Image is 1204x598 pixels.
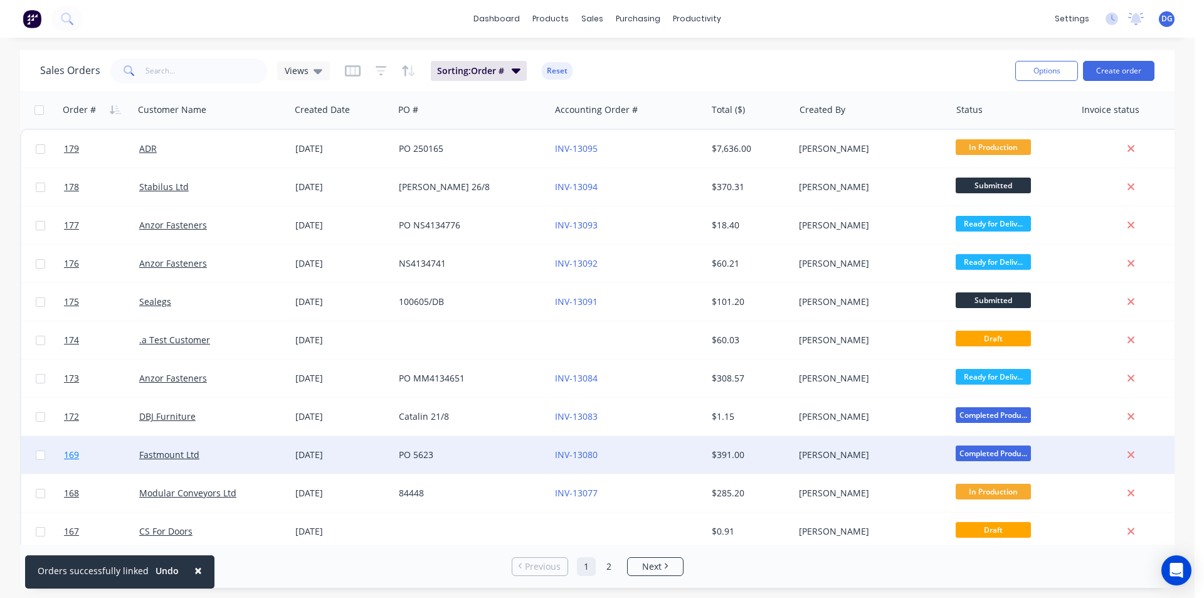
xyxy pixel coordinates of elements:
[437,65,504,77] span: Sorting: Order #
[64,372,79,385] span: 173
[712,487,785,499] div: $285.20
[555,257,598,269] a: INV-13092
[295,449,389,461] div: [DATE]
[399,487,538,499] div: 84448
[63,104,96,116] div: Order #
[956,178,1031,193] span: Submitted
[139,219,207,231] a: Anzor Fasteners
[800,104,845,116] div: Created By
[64,513,139,550] a: 167
[555,142,598,154] a: INV-13095
[555,372,598,384] a: INV-13084
[64,181,79,193] span: 178
[431,61,527,81] button: Sorting:Order #
[956,369,1031,385] span: Ready for Deliv...
[799,296,938,308] div: [PERSON_NAME]
[799,181,938,193] div: [PERSON_NAME]
[555,410,598,422] a: INV-13083
[799,219,938,232] div: [PERSON_NAME]
[712,449,785,461] div: $391.00
[610,9,667,28] div: purchasing
[956,484,1031,499] span: In Production
[712,181,785,193] div: $370.31
[799,525,938,538] div: [PERSON_NAME]
[295,296,389,308] div: [DATE]
[145,58,268,83] input: Search...
[139,410,196,422] a: DBJ Furniture
[628,560,683,573] a: Next page
[1161,555,1191,585] div: Open Intercom Messenger
[399,372,538,385] div: PO MM4134651
[712,334,785,346] div: $60.03
[295,219,389,232] div: [DATE]
[64,410,79,423] span: 172
[64,436,139,474] a: 169
[1082,104,1139,116] div: Invoice status
[149,562,186,580] button: Undo
[956,254,1031,270] span: Ready for Deliv...
[295,487,389,499] div: [DATE]
[398,104,418,116] div: PO #
[285,64,309,77] span: Views
[182,555,214,585] button: Close
[555,104,638,116] div: Accounting Order #
[295,104,350,116] div: Created Date
[555,219,598,231] a: INV-13093
[64,168,139,206] a: 178
[64,398,139,435] a: 172
[1015,61,1078,81] button: Options
[956,331,1031,346] span: Draft
[64,360,139,397] a: 173
[575,9,610,28] div: sales
[799,142,938,155] div: [PERSON_NAME]
[1048,9,1096,28] div: settings
[956,407,1031,423] span: Completed Produ...
[512,560,568,573] a: Previous page
[577,557,596,576] a: Page 1 is your current page
[138,104,206,116] div: Customer Name
[139,142,157,154] a: ADR
[956,139,1031,155] span: In Production
[295,257,389,270] div: [DATE]
[956,104,983,116] div: Status
[799,334,938,346] div: [PERSON_NAME]
[64,219,79,232] span: 177
[64,296,79,308] span: 175
[23,9,41,28] img: Factory
[507,557,689,576] ul: Pagination
[712,525,785,538] div: $0.91
[139,525,193,537] a: CS For Doors
[139,257,207,269] a: Anzor Fasteners
[555,296,598,307] a: INV-13091
[295,142,389,155] div: [DATE]
[64,283,139,321] a: 175
[642,560,662,573] span: Next
[399,449,538,461] div: PO 5623
[40,65,100,77] h1: Sales Orders
[194,562,202,579] span: ×
[667,9,727,28] div: productivity
[525,560,561,573] span: Previous
[956,446,1031,461] span: Completed Produ...
[555,449,598,461] a: INV-13080
[712,296,785,308] div: $101.20
[139,296,171,307] a: Sealegs
[799,449,938,461] div: [PERSON_NAME]
[799,372,938,385] div: [PERSON_NAME]
[295,372,389,385] div: [DATE]
[1161,13,1173,24] span: DG
[555,181,598,193] a: INV-13094
[64,245,139,282] a: 176
[712,142,785,155] div: $7,636.00
[139,181,189,193] a: Stabilus Ltd
[956,216,1031,232] span: Ready for Deliv...
[64,525,79,538] span: 167
[139,372,207,384] a: Anzor Fasteners
[956,292,1031,308] span: Submitted
[1083,61,1154,81] button: Create order
[526,9,575,28] div: products
[712,372,785,385] div: $308.57
[64,449,79,461] span: 169
[399,181,538,193] div: [PERSON_NAME] 26/8
[399,296,538,308] div: 100605/DB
